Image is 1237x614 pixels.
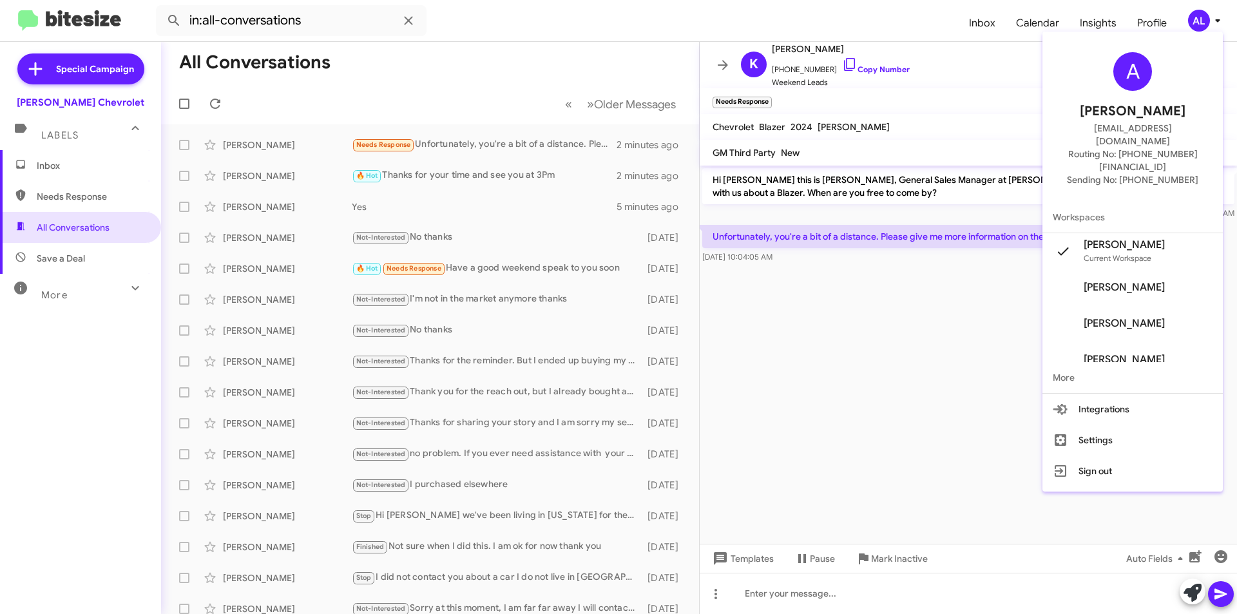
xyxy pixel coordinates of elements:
[1113,52,1152,91] div: A
[1058,122,1207,148] span: [EMAIL_ADDRESS][DOMAIN_NAME]
[1084,353,1165,366] span: [PERSON_NAME]
[1084,253,1151,263] span: Current Workspace
[1042,456,1223,486] button: Sign out
[1080,101,1185,122] span: [PERSON_NAME]
[1084,317,1165,330] span: [PERSON_NAME]
[1042,425,1223,456] button: Settings
[1042,202,1223,233] span: Workspaces
[1042,362,1223,393] span: More
[1084,238,1165,251] span: [PERSON_NAME]
[1058,148,1207,173] span: Routing No: [PHONE_NUMBER][FINANCIAL_ID]
[1084,281,1165,294] span: [PERSON_NAME]
[1042,394,1223,425] button: Integrations
[1067,173,1198,186] span: Sending No: [PHONE_NUMBER]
